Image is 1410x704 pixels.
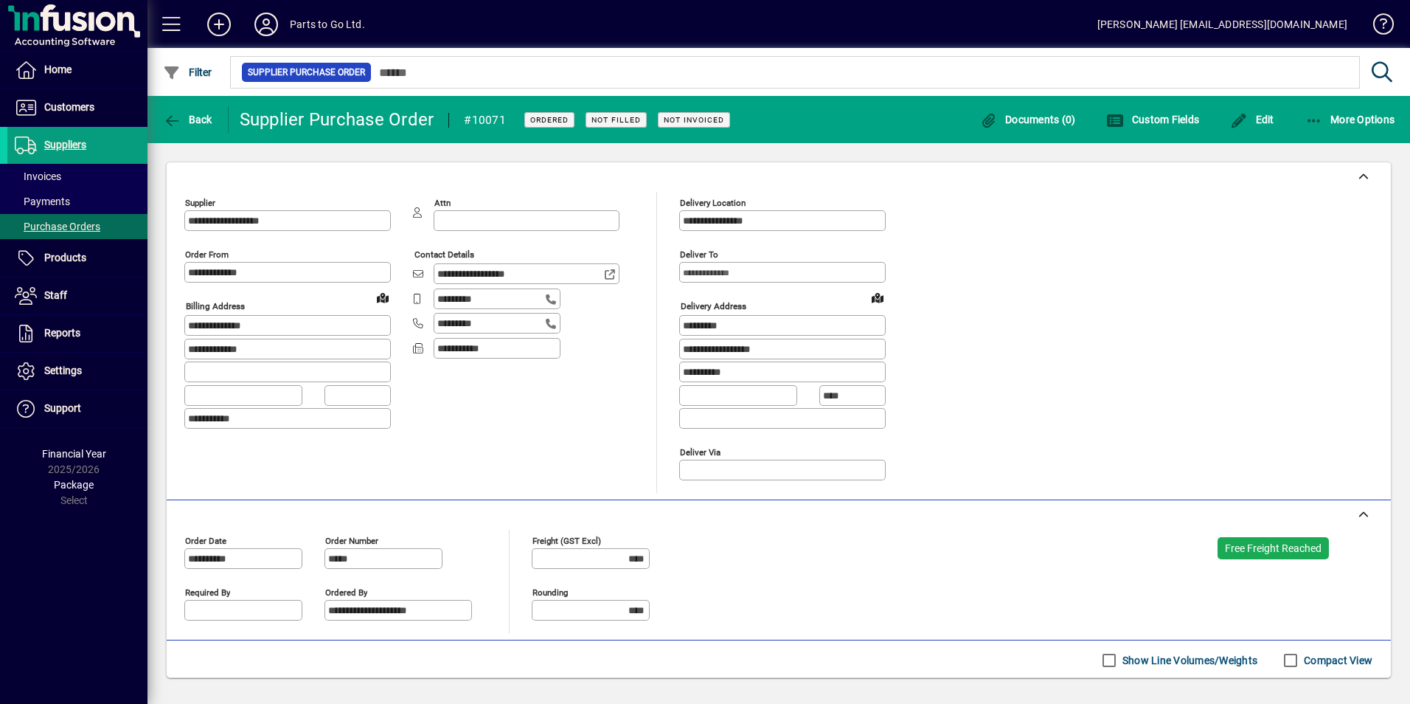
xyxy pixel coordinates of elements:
a: Payments [7,189,147,214]
span: More Options [1305,114,1395,125]
span: Suppliers [44,139,86,151]
mat-label: Attn [434,198,451,208]
a: Reports [7,315,147,352]
mat-label: Required by [185,587,230,597]
a: Knowledge Base [1362,3,1392,51]
div: Supplier Purchase Order [240,108,434,131]
mat-label: Delivery Location [680,198,746,208]
span: Custom Fields [1106,114,1199,125]
span: Supplier Purchase Order [248,65,365,80]
label: Show Line Volumes/Weights [1119,653,1257,668]
span: Edit [1230,114,1274,125]
a: Customers [7,89,147,126]
mat-label: Supplier [185,198,215,208]
mat-label: Rounding [532,587,568,597]
mat-label: Ordered by [325,587,367,597]
span: Purchase Orders [15,221,100,232]
mat-label: Order from [185,249,229,260]
span: Staff [44,289,67,301]
app-page-header-button: Back [147,106,229,133]
div: #10071 [464,108,506,132]
span: Products [44,252,86,263]
span: Invoices [15,170,61,182]
a: Products [7,240,147,277]
a: Support [7,390,147,427]
button: Edit [1226,106,1278,133]
a: Staff [7,277,147,314]
label: Compact View [1301,653,1372,668]
span: Filter [163,66,212,78]
mat-label: Freight (GST excl) [532,535,601,545]
span: Back [163,114,212,125]
a: Invoices [7,164,147,189]
mat-label: Deliver To [680,249,718,260]
a: View on map [866,286,889,309]
span: Payments [15,196,70,207]
span: Ordered [530,115,569,125]
button: More Options [1302,106,1399,133]
span: Settings [44,365,82,376]
a: Settings [7,353,147,390]
mat-label: Deliver via [680,446,720,457]
div: Parts to Go Ltd. [290,13,365,36]
span: Documents (0) [980,114,1076,125]
button: Profile [243,11,290,38]
button: Add [195,11,243,38]
span: Customers [44,101,94,113]
button: Documents (0) [976,106,1080,133]
span: Home [44,63,72,75]
a: View on map [371,286,395,309]
span: Financial Year [42,448,106,460]
button: Filter [159,59,216,86]
span: Support [44,402,81,414]
span: Package [54,479,94,491]
span: Not Filled [591,115,641,125]
mat-label: Order date [185,535,226,545]
span: Not Invoiced [664,115,724,125]
a: Purchase Orders [7,214,147,239]
div: [PERSON_NAME] [EMAIL_ADDRESS][DOMAIN_NAME] [1097,13,1347,36]
button: Custom Fields [1102,106,1203,133]
span: Reports [44,327,80,339]
span: Free Freight Reached [1225,542,1322,554]
button: Back [159,106,216,133]
mat-label: Order number [325,535,378,545]
a: Home [7,52,147,89]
